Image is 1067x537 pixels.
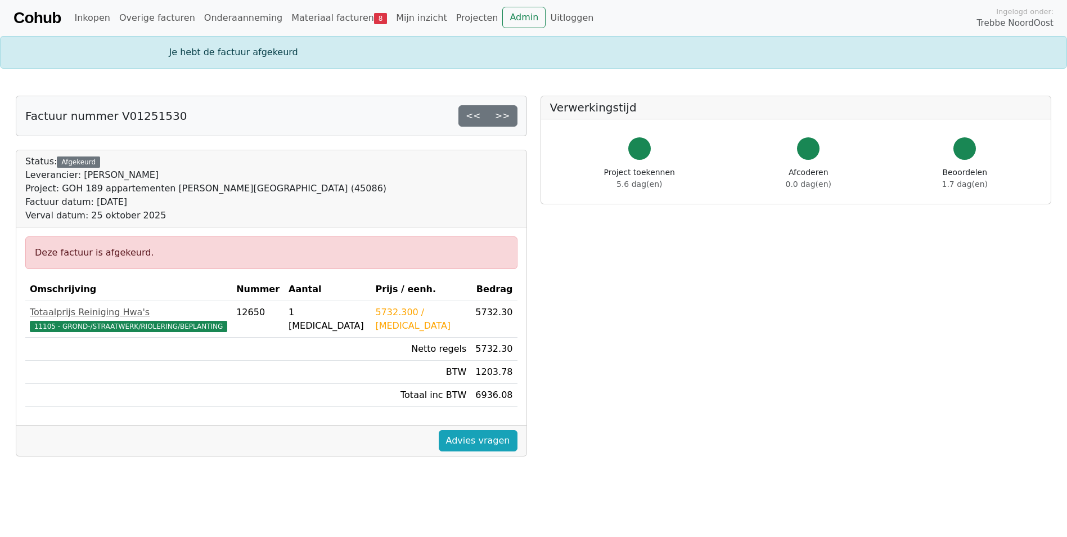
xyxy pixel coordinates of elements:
span: 1.7 dag(en) [942,180,988,189]
a: Materiaal facturen8 [287,7,391,29]
div: Afcoderen [786,167,831,190]
a: Cohub [13,5,61,32]
div: Factuur datum: [DATE] [25,195,386,209]
a: Onderaanneming [200,7,287,29]
td: BTW [371,361,471,384]
div: Project: GOH 189 appartementen [PERSON_NAME][GEOGRAPHIC_DATA] (45086) [25,182,386,195]
div: Beoordelen [942,167,988,190]
td: Netto regels [371,338,471,361]
span: Ingelogd onder: [996,6,1054,17]
th: Prijs / eenh. [371,278,471,301]
span: 8 [374,13,387,24]
a: Overige facturen [115,7,200,29]
span: 0.0 dag(en) [786,180,831,189]
a: Uitloggen [546,7,598,29]
span: 11105 - GROND-/STRAATWERK/RIOLERING/BEPLANTING [30,321,227,332]
a: Advies vragen [439,430,517,451]
th: Omschrijving [25,278,232,301]
div: 5732.300 / [MEDICAL_DATA] [375,306,466,333]
th: Bedrag [471,278,517,301]
a: >> [488,105,517,127]
div: Totaalprijs Reiniging Hwa's [30,306,227,319]
a: Inkopen [70,7,114,29]
div: Project toekennen [604,167,675,190]
td: 5732.30 [471,301,517,338]
span: Trebbe NoordOost [977,17,1054,30]
h5: Factuur nummer V01251530 [25,109,187,123]
td: Totaal inc BTW [371,384,471,407]
div: 1 [MEDICAL_DATA] [289,306,366,333]
td: 1203.78 [471,361,517,384]
td: 5732.30 [471,338,517,361]
div: Verval datum: 25 oktober 2025 [25,209,386,222]
td: 12650 [232,301,284,338]
a: << [458,105,488,127]
a: Admin [502,7,546,28]
span: 5.6 dag(en) [616,180,662,189]
div: Afgekeurd [57,156,100,168]
th: Nummer [232,278,284,301]
th: Aantal [284,278,371,301]
h5: Verwerkingstijd [550,101,1042,114]
div: Leverancier: [PERSON_NAME] [25,168,386,182]
div: Je hebt de factuur afgekeurd [163,46,905,59]
div: Deze factuur is afgekeurd. [25,236,517,269]
a: Projecten [452,7,503,29]
div: Status: [25,155,386,222]
td: 6936.08 [471,384,517,407]
a: Totaalprijs Reiniging Hwa's11105 - GROND-/STRAATWERK/RIOLERING/BEPLANTING [30,306,227,333]
a: Mijn inzicht [391,7,452,29]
